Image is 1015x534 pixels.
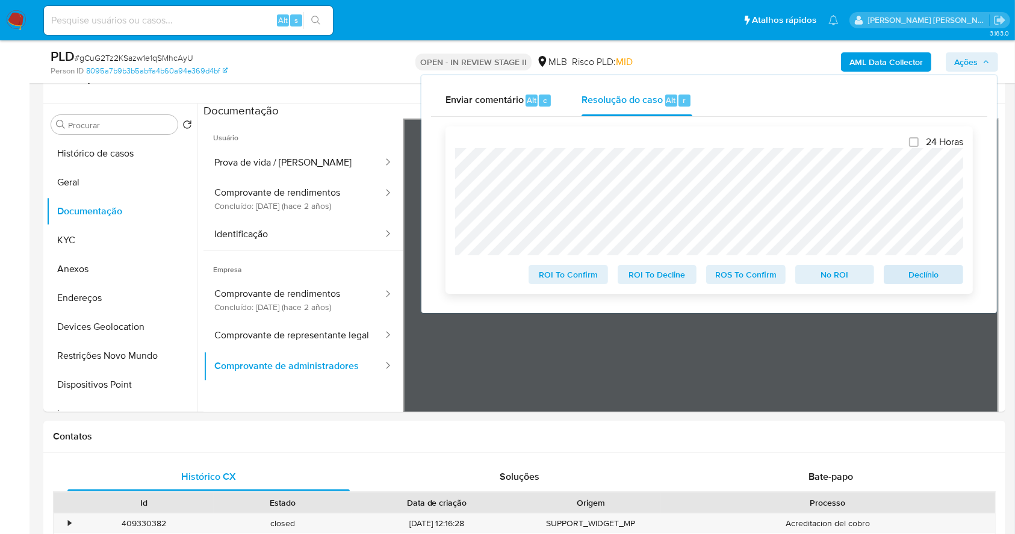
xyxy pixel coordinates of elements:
button: AML Data Collector [841,52,931,72]
button: ROI To Confirm [529,265,608,284]
span: Atalhos rápidos [752,14,816,26]
div: Data de criação [361,497,513,509]
div: [DATE] 12:16:28 [352,514,521,533]
span: ROI To Confirm [537,266,600,283]
button: Restrições Novo Mundo [46,341,197,370]
span: Alt [527,95,536,106]
span: Risco PLD: [572,55,633,69]
span: 3.163.0 [990,28,1009,38]
button: Ações [946,52,998,72]
button: Histórico de casos [46,139,197,168]
button: Declínio [884,265,963,284]
span: r [683,95,686,106]
b: PLD [51,46,75,66]
span: Bate-papo [809,470,853,483]
span: Enviar comentário [445,93,524,107]
a: 8095a7b9b3b5abffa4b60a94e369d4bf [86,66,228,76]
button: Devices Geolocation [46,312,197,341]
button: search-icon [303,12,328,29]
input: Pesquise usuários ou casos... [44,13,333,28]
b: AML Data Collector [849,52,923,72]
div: Id [83,497,205,509]
button: KYC [46,226,197,255]
p: carla.siqueira@mercadolivre.com [868,14,990,26]
button: Dispositivos Point [46,370,197,399]
div: Estado [222,497,344,509]
span: # gCuG2Tz2KSazw1e1qSMhcAyU [75,52,193,64]
button: Anexos [46,255,197,284]
span: MID [616,55,633,69]
div: closed [214,514,353,533]
p: OPEN - IN REVIEW STAGE II [415,54,532,70]
span: Alt [278,14,288,26]
span: 24 Horas [926,136,963,148]
span: c [543,95,547,106]
button: Items [46,399,197,428]
span: Ações [954,52,978,72]
div: Processo [669,497,987,509]
button: Geral [46,168,197,197]
button: ROS To Confirm [706,265,786,284]
span: s [294,14,298,26]
span: Resolução do caso [582,93,663,107]
span: ROI To Decline [626,266,689,283]
span: No ROI [804,266,866,283]
span: Declínio [892,266,955,283]
button: No ROI [795,265,875,284]
h1: Informação do Usuário [53,73,152,85]
h1: Contatos [53,430,996,442]
div: MLB [536,55,567,69]
button: Documentação [46,197,197,226]
a: Notificações [828,15,839,25]
span: ROS To Confirm [715,266,777,283]
a: Sair [993,14,1006,26]
button: Procurar [56,120,66,129]
div: 409330382 [75,514,214,533]
div: Origem [530,497,652,509]
button: ROI To Decline [618,265,697,284]
button: Endereços [46,284,197,312]
input: 24 Horas [909,137,919,147]
b: Person ID [51,66,84,76]
span: Soluções [500,470,539,483]
input: Procurar [68,120,173,131]
div: • [68,518,71,529]
div: Acreditacion del cobro [660,514,995,533]
span: Alt [666,95,676,106]
span: Histórico CX [181,470,236,483]
button: Retornar ao pedido padrão [182,120,192,133]
div: SUPPORT_WIDGET_MP [521,514,660,533]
